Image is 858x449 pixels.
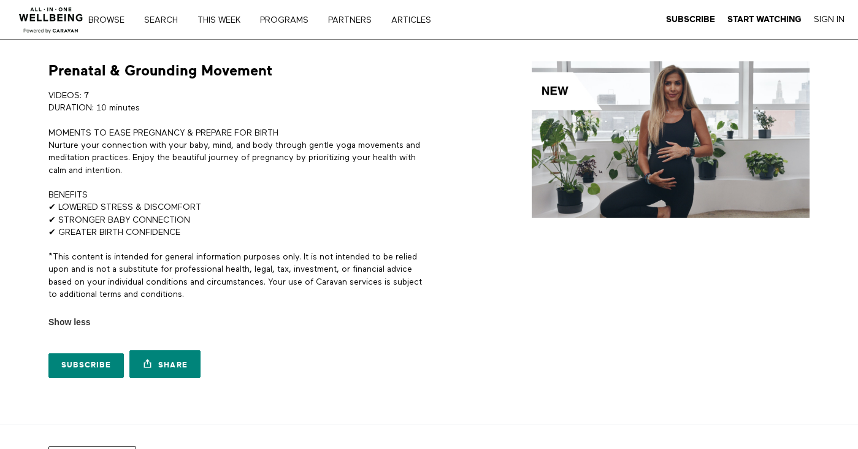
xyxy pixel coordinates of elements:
span: Show less [48,316,90,329]
a: PARTNERS [324,16,385,25]
a: Subscribe [666,14,715,25]
strong: Start Watching [727,15,802,24]
img: Prenatal & Grounding Movement [532,61,810,218]
p: VIDEOS: 7 DURATION: 10 minutes [48,90,424,115]
a: Browse [84,16,137,25]
h1: Prenatal & Grounding Movement [48,61,272,80]
a: ARTICLES [387,16,444,25]
a: Start Watching [727,14,802,25]
a: Search [140,16,191,25]
p: BENEFITS ✔ LOWERED STRESS & DISCOMFORT ✔ STRONGER BABY CONNECTION ✔ GREATER BIRTH CONFIDENCE [48,189,424,239]
a: THIS WEEK [193,16,253,25]
strong: Subscribe [666,15,715,24]
p: *This content is intended for general information purposes only. It is not intended to be relied ... [48,251,424,301]
nav: Primary [97,13,456,26]
a: Sign In [814,14,845,25]
a: PROGRAMS [256,16,321,25]
a: Share [129,350,201,378]
p: MOMENTS TO EASE PREGNANCY & PREPARE FOR BIRTH Nurture your connection with your baby, mind, and b... [48,127,424,177]
a: Subscribe [48,353,124,378]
